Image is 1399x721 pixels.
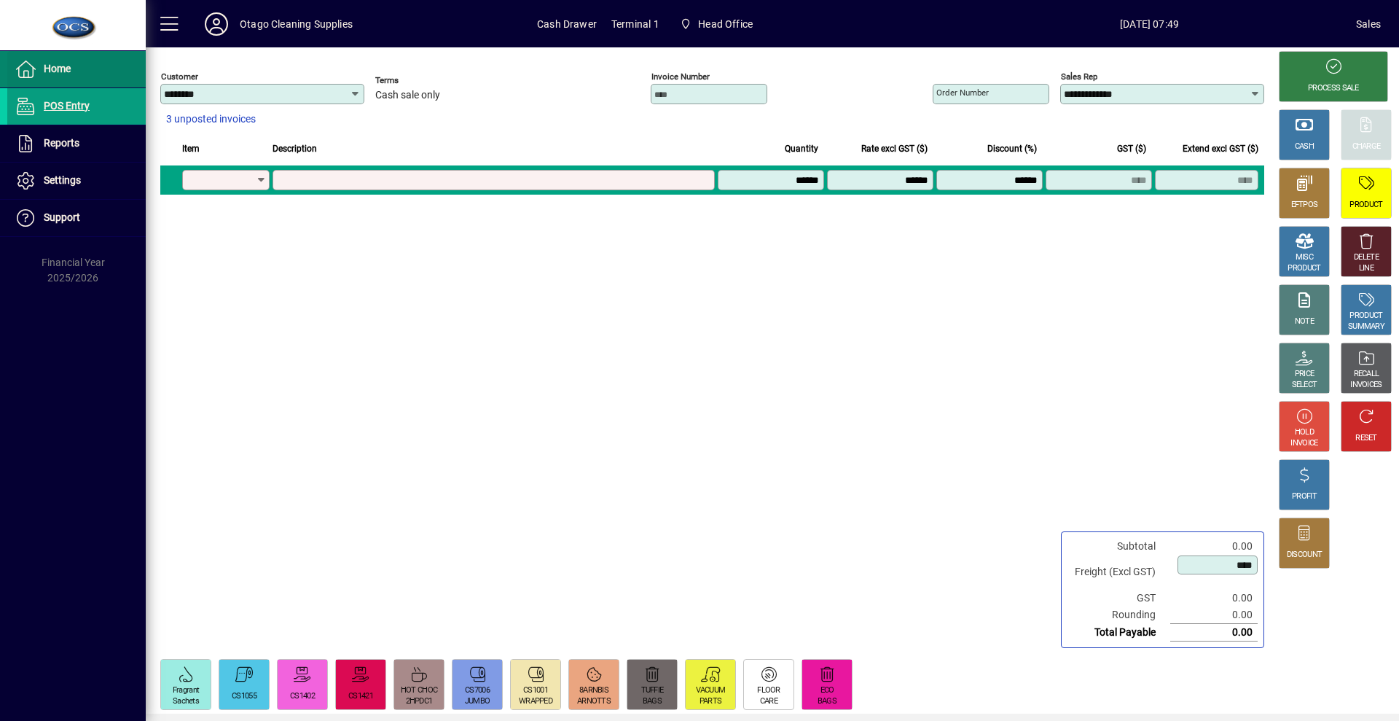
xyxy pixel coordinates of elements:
span: Rate excl GST ($) [861,141,928,157]
span: Head Office [674,11,759,37]
div: LINE [1359,263,1373,274]
div: DELETE [1354,252,1379,263]
div: NOTE [1295,316,1314,327]
span: Item [182,141,200,157]
div: SUMMARY [1348,321,1384,332]
div: INVOICES [1350,380,1382,391]
div: PROCESS SALE [1308,83,1359,94]
td: Freight (Excl GST) [1067,555,1170,590]
div: PARTS [699,696,722,707]
div: Sales [1356,12,1381,36]
div: SELECT [1292,380,1317,391]
mat-label: Customer [161,71,198,82]
div: CARE [760,696,777,707]
div: EFTPOS [1291,200,1318,211]
div: ECO [820,685,834,696]
div: Fragrant [173,685,199,696]
span: POS Entry [44,100,90,112]
div: WRAPPED [519,696,552,707]
div: HOLD [1295,427,1314,438]
div: PRODUCT [1349,200,1382,211]
a: Settings [7,163,146,199]
span: Description [273,141,317,157]
mat-label: Sales rep [1061,71,1097,82]
td: 0.00 [1170,624,1258,642]
div: CS1055 [232,691,256,702]
a: Support [7,200,146,236]
div: INVOICE [1290,438,1317,449]
span: Cash sale only [375,90,440,101]
span: Extend excl GST ($) [1183,141,1258,157]
span: Terms [375,76,463,85]
a: Home [7,51,146,87]
div: DISCOUNT [1287,550,1322,561]
button: 3 unposted invoices [160,106,262,133]
div: CS1001 [523,685,548,696]
div: Sachets [173,696,199,707]
a: Reports [7,125,146,162]
span: Support [44,211,80,223]
div: PRICE [1295,369,1314,380]
div: FLOOR [757,685,780,696]
td: 0.00 [1170,607,1258,624]
td: 0.00 [1170,590,1258,607]
span: Head Office [698,12,753,36]
div: CS1421 [348,691,373,702]
td: Subtotal [1067,538,1170,555]
div: MISC [1296,252,1313,263]
span: Home [44,63,71,74]
div: VACUUM [696,685,726,696]
span: 3 unposted invoices [166,112,256,127]
div: BAGS [643,696,662,707]
div: 8ARNBIS [579,685,608,696]
div: CASH [1295,141,1314,152]
div: Otago Cleaning Supplies [240,12,353,36]
div: ARNOTTS [577,696,611,707]
div: PROFIT [1292,491,1317,502]
div: CS1402 [290,691,315,702]
div: RECALL [1354,369,1379,380]
div: TUFFIE [641,685,664,696]
div: CS7006 [465,685,490,696]
mat-label: Invoice number [651,71,710,82]
div: PRODUCT [1349,311,1382,321]
div: CHARGE [1352,141,1381,152]
td: Rounding [1067,607,1170,624]
span: Cash Drawer [537,12,597,36]
span: Discount (%) [987,141,1037,157]
div: BAGS [818,696,836,707]
mat-label: Order number [936,87,989,98]
span: Reports [44,137,79,149]
div: JUMBO [465,696,490,707]
span: Settings [44,174,81,186]
td: GST [1067,590,1170,607]
span: GST ($) [1117,141,1146,157]
div: HOT CHOC [401,685,437,696]
span: [DATE] 07:49 [943,12,1356,36]
td: Total Payable [1067,624,1170,642]
td: 0.00 [1170,538,1258,555]
span: Terminal 1 [611,12,659,36]
button: Profile [193,11,240,37]
span: Quantity [785,141,818,157]
div: 2HPDC1 [406,696,433,707]
div: RESET [1355,433,1377,444]
div: PRODUCT [1288,263,1320,274]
